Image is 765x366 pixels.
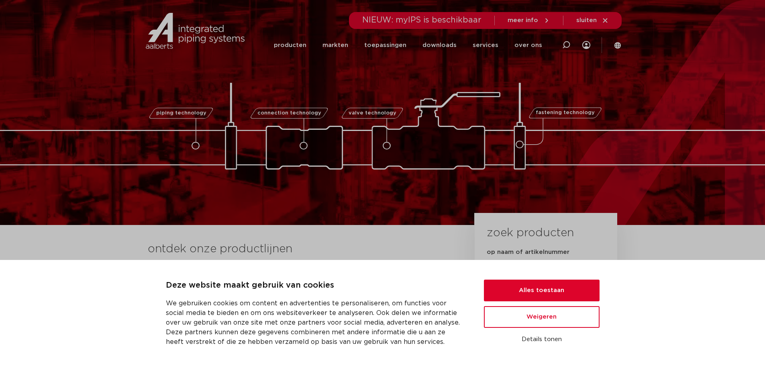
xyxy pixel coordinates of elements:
a: services [473,30,498,61]
button: Details tonen [484,333,600,346]
span: fastening technology [536,110,595,116]
a: markten [322,30,348,61]
button: Weigeren [484,306,600,328]
span: piping technology [156,110,206,116]
button: Alles toestaan [484,280,600,301]
a: producten [274,30,306,61]
span: sluiten [576,17,597,23]
a: meer info [508,17,550,24]
nav: Menu [274,30,542,61]
span: connection technology [257,110,321,116]
p: Deze website maakt gebruik van cookies [166,279,465,292]
label: op naam of artikelnummer [487,248,569,256]
a: downloads [422,30,457,61]
span: meer info [508,17,538,23]
a: over ons [514,30,542,61]
div: my IPS [582,29,590,61]
a: sluiten [576,17,609,24]
span: NIEUW: myIPS is beschikbaar [362,16,481,24]
span: valve technology [349,110,396,116]
a: toepassingen [364,30,406,61]
h3: ontdek onze productlijnen [148,241,447,257]
h3: zoek producten [487,225,574,241]
p: We gebruiken cookies om content en advertenties te personaliseren, om functies voor social media ... [166,299,465,347]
